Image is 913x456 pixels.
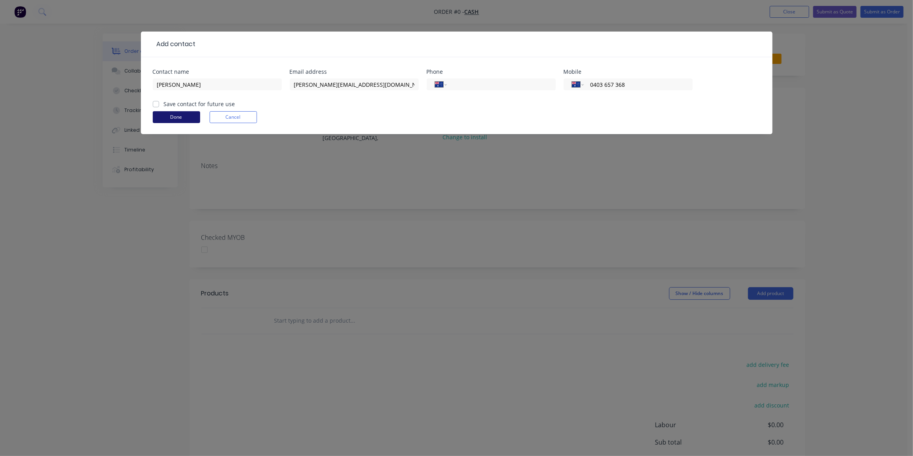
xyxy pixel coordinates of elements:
[164,100,235,108] label: Save contact for future use
[153,111,200,123] button: Done
[153,69,282,75] div: Contact name
[210,111,257,123] button: Cancel
[564,69,693,75] div: Mobile
[427,69,556,75] div: Phone
[290,69,419,75] div: Email address
[153,39,196,49] div: Add contact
